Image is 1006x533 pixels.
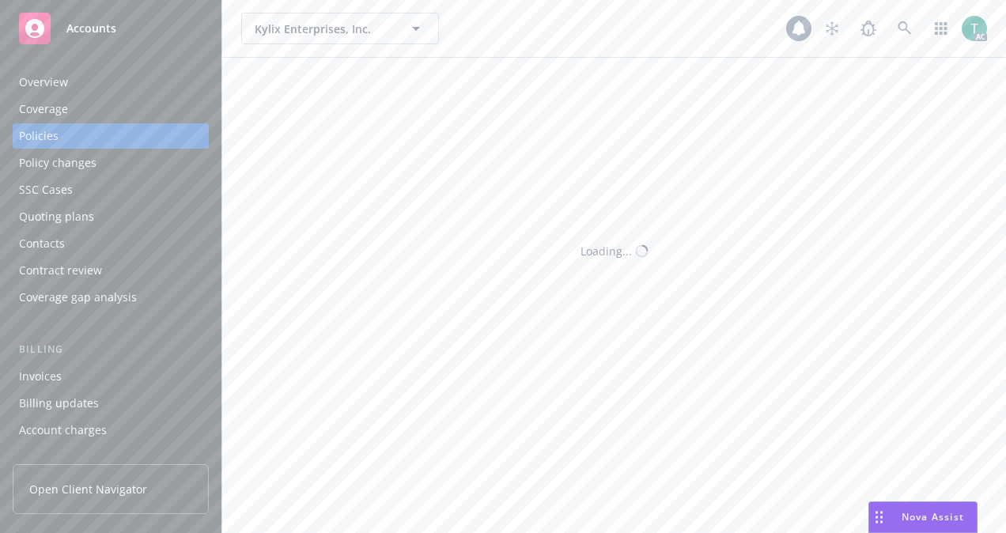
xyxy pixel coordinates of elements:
div: SSC Cases [19,177,73,202]
button: Nova Assist [868,501,978,533]
div: Overview [19,70,68,95]
a: Search [889,13,921,44]
div: Billing [13,342,209,357]
a: Account charges [13,418,209,443]
button: Kylix Enterprises, Inc. [241,13,439,44]
a: Policies [13,123,209,149]
span: Accounts [66,22,116,35]
div: Drag to move [869,502,889,532]
a: Installment plans [13,444,209,470]
div: Contacts [19,231,65,256]
div: Coverage gap analysis [19,285,137,310]
div: Account charges [19,418,107,443]
img: photo [962,16,987,41]
span: Kylix Enterprises, Inc. [255,21,391,37]
span: Open Client Navigator [29,481,147,497]
a: Stop snowing [816,13,848,44]
div: Billing updates [19,391,99,416]
a: Contract review [13,258,209,283]
div: Invoices [19,364,62,389]
div: Installment plans [19,444,112,470]
a: Accounts [13,6,209,51]
div: Quoting plans [19,204,94,229]
a: Contacts [13,231,209,256]
a: Switch app [925,13,957,44]
span: Nova Assist [902,510,964,524]
a: Coverage [13,96,209,122]
div: Contract review [19,258,102,283]
a: Policy changes [13,150,209,176]
a: Report a Bug [853,13,884,44]
a: Invoices [13,364,209,389]
a: Billing updates [13,391,209,416]
a: SSC Cases [13,177,209,202]
div: Coverage [19,96,68,122]
div: Loading... [581,243,632,259]
a: Quoting plans [13,204,209,229]
a: Coverage gap analysis [13,285,209,310]
a: Overview [13,70,209,95]
div: Policy changes [19,150,96,176]
div: Policies [19,123,59,149]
